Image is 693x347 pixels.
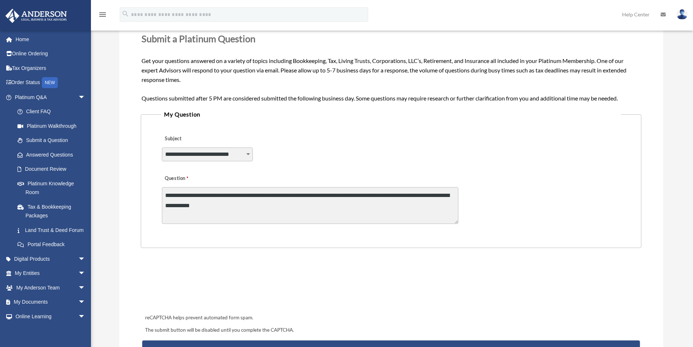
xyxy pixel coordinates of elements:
a: Online Ordering [5,47,96,61]
a: Document Review [10,162,96,177]
a: Home [5,32,96,47]
a: Answered Questions [10,147,96,162]
span: Submit a Platinum Question [142,33,255,44]
span: arrow_drop_down [78,252,93,267]
a: Land Trust & Deed Forum [10,223,96,237]
a: Platinum Q&Aarrow_drop_down [5,90,96,105]
a: Order StatusNEW [5,75,96,90]
span: arrow_drop_down [78,90,93,105]
a: My Documentsarrow_drop_down [5,295,96,309]
img: Anderson Advisors Platinum Portal [3,9,69,23]
label: Subject [162,134,231,144]
legend: My Question [161,109,621,119]
a: Client FAQ [10,105,96,119]
div: NEW [42,77,58,88]
span: arrow_drop_down [78,266,93,281]
i: menu [98,10,107,19]
label: Question [162,174,218,184]
iframe: reCAPTCHA [143,271,254,299]
a: Online Learningarrow_drop_down [5,309,96,324]
a: Submit a Question [10,133,93,148]
div: The submit button will be disabled until you complete the CAPTCHA. [142,326,640,335]
i: search [122,10,130,18]
span: arrow_drop_down [78,280,93,295]
a: Tax & Bookkeeping Packages [10,200,96,223]
div: reCAPTCHA helps prevent automated form spam. [142,314,640,322]
a: Tax Organizers [5,61,96,75]
a: My Anderson Teamarrow_drop_down [5,280,96,295]
span: arrow_drop_down [78,295,93,310]
a: Platinum Walkthrough [10,119,96,133]
img: User Pic [677,9,688,20]
a: Platinum Knowledge Room [10,176,96,200]
span: arrow_drop_down [78,309,93,324]
a: menu [98,13,107,19]
a: My Entitiesarrow_drop_down [5,266,96,281]
a: Portal Feedback [10,237,96,252]
a: Digital Productsarrow_drop_down [5,252,96,266]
